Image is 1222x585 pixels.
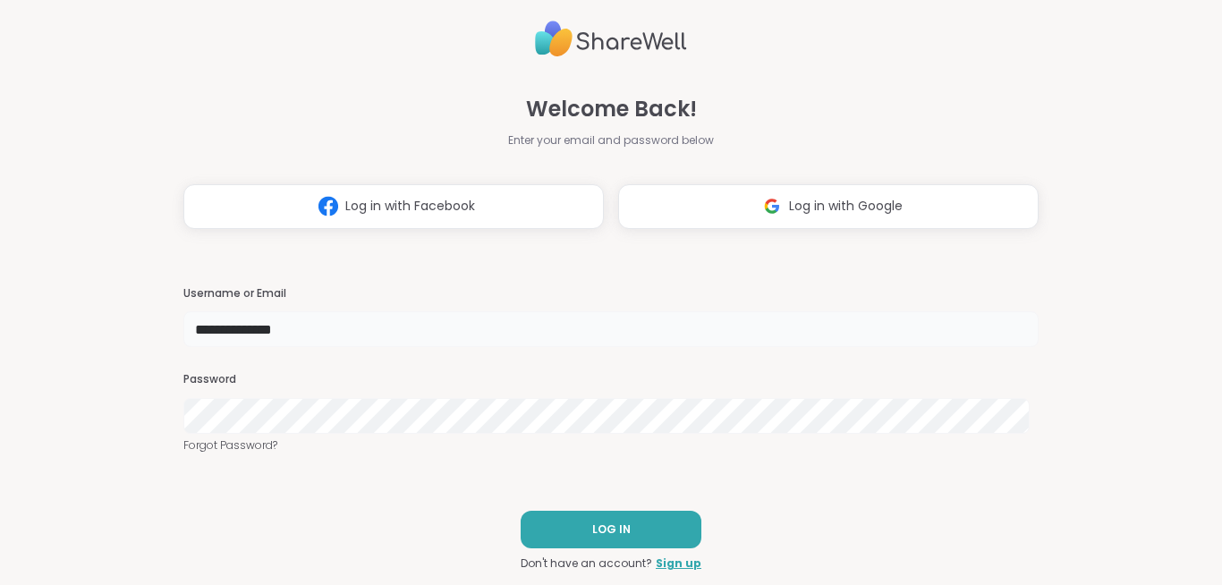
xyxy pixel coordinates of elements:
button: LOG IN [521,511,701,548]
button: Log in with Facebook [183,184,604,229]
img: ShareWell Logo [535,13,687,64]
img: ShareWell Logomark [311,190,345,223]
span: Log in with Facebook [345,197,475,216]
span: Log in with Google [789,197,903,216]
button: Log in with Google [618,184,1039,229]
span: Enter your email and password below [508,132,714,148]
a: Forgot Password? [183,437,1039,454]
a: Sign up [656,555,701,572]
span: LOG IN [592,521,631,538]
span: Welcome Back! [526,93,697,125]
h3: Password [183,372,1039,387]
span: Don't have an account? [521,555,652,572]
h3: Username or Email [183,286,1039,301]
img: ShareWell Logomark [755,190,789,223]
